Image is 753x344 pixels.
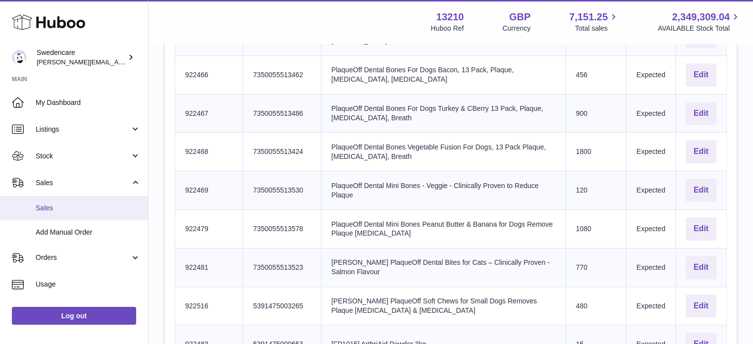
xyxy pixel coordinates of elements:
[321,248,566,287] td: [PERSON_NAME] PlaqueOff Dental Bites for Cats – Clinically Proven - Salmon Flavour
[686,179,716,202] button: Edit
[657,10,741,33] a: 2,349,309.04 AVAILABLE Stock Total
[321,94,566,133] td: PlaqueOff Dental Bones For Dogs Turkey & CBerry 13 Pack, Plaque, [MEDICAL_DATA], Breath
[626,248,675,287] td: Expected
[575,24,619,33] span: Total sales
[243,210,321,248] td: 7350055513578
[12,307,136,325] a: Log out
[626,55,675,94] td: Expected
[175,248,243,287] td: 922481
[502,24,531,33] div: Currency
[243,171,321,210] td: 7350055513530
[243,287,321,325] td: 5391475003265
[566,94,626,133] td: 900
[321,210,566,248] td: PlaqueOff Dental Mini Bones Peanut Butter & Banana for Dogs Remove Plaque [MEDICAL_DATA]
[37,58,199,66] span: [PERSON_NAME][EMAIL_ADDRESS][DOMAIN_NAME]
[36,228,141,237] span: Add Manual Order
[175,171,243,210] td: 922469
[686,256,716,279] button: Edit
[686,140,716,163] button: Edit
[321,171,566,210] td: PlaqueOff Dental Mini Bones - Veggie - Clinically Proven to Reduce Plaque
[36,151,130,161] span: Stock
[243,55,321,94] td: 7350055513462
[36,253,130,262] span: Orders
[36,98,141,107] span: My Dashboard
[626,287,675,325] td: Expected
[686,102,716,125] button: Edit
[36,178,130,188] span: Sales
[175,287,243,325] td: 922516
[566,248,626,287] td: 770
[12,50,27,65] img: rebecca.fall@swedencare.co.uk
[566,287,626,325] td: 480
[36,280,141,289] span: Usage
[321,133,566,171] td: PlaqueOff Dental Bones Vegetable Fusion For Dogs, 13 Pack Plaque, [MEDICAL_DATA], Breath
[626,210,675,248] td: Expected
[566,171,626,210] td: 120
[626,94,675,133] td: Expected
[569,10,608,24] span: 7,151.25
[321,287,566,325] td: [PERSON_NAME] PlaqueOff Soft Chews for Small Dogs Removes Plaque [MEDICAL_DATA] & [MEDICAL_DATA]
[243,248,321,287] td: 7350055513523
[509,10,530,24] strong: GBP
[431,24,464,33] div: Huboo Ref
[175,55,243,94] td: 922466
[626,171,675,210] td: Expected
[36,125,130,134] span: Listings
[566,55,626,94] td: 456
[243,133,321,171] td: 7350055513424
[175,133,243,171] td: 922468
[37,48,126,67] div: Swedencare
[672,10,730,24] span: 2,349,309.04
[436,10,464,24] strong: 13210
[569,10,619,33] a: 7,151.25 Total sales
[686,217,716,241] button: Edit
[243,94,321,133] td: 7350055513486
[657,24,741,33] span: AVAILABLE Stock Total
[686,295,716,318] button: Edit
[566,133,626,171] td: 1800
[36,203,141,213] span: Sales
[626,133,675,171] td: Expected
[566,210,626,248] td: 1080
[321,55,566,94] td: PlaqueOff Dental Bones For Dogs Bacon, 13 Pack, Plaque, [MEDICAL_DATA], [MEDICAL_DATA]
[175,94,243,133] td: 922467
[175,210,243,248] td: 922479
[686,63,716,87] button: Edit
